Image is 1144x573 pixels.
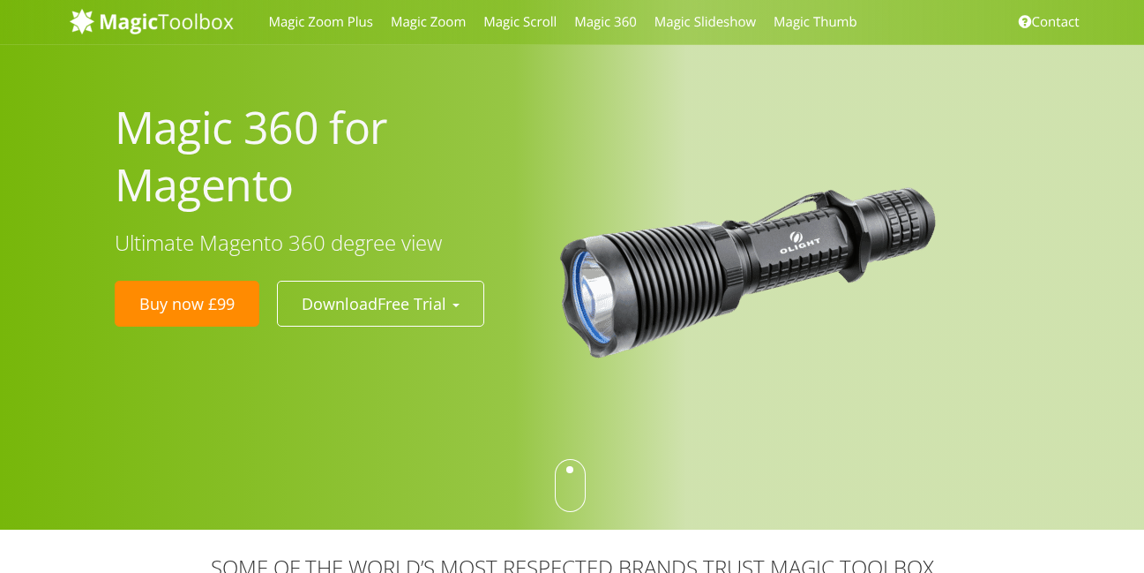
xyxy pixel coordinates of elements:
[70,8,234,34] img: MagicToolbox.com - Image tools for your website
[378,293,446,314] span: Free Trial
[277,281,484,327] button: DownloadFree Trial
[115,281,259,327] a: Buy now £99
[115,231,523,254] h3: Ultimate Magento 360 degree view
[549,44,990,486] img: olight-flashlight-1.png
[115,99,523,214] h1: Magic 360 for Magento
